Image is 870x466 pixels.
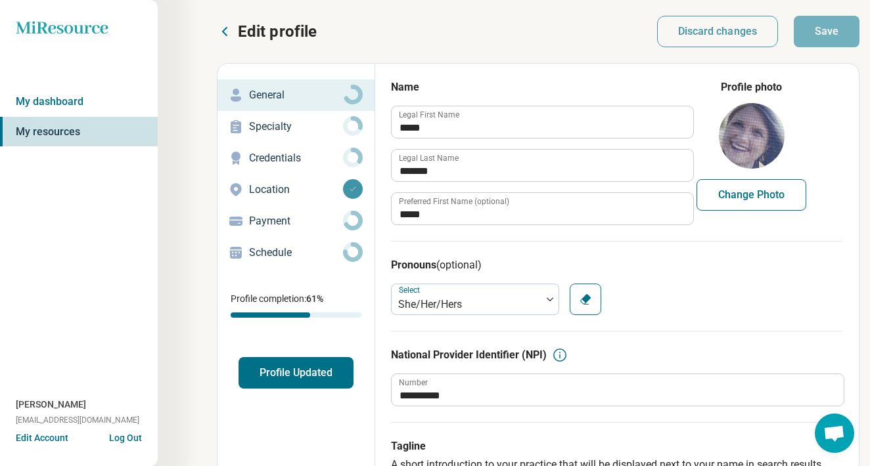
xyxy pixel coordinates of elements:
span: (optional) [436,259,482,271]
a: Credentials [217,142,375,174]
p: Payment [249,213,343,229]
button: Profile Updated [239,357,354,389]
a: Schedule [217,237,375,268]
p: Location [249,182,343,198]
p: Credentials [249,150,343,166]
h3: Tagline [391,438,843,454]
h3: Name [391,79,693,95]
legend: Profile photo [721,79,782,95]
span: [EMAIL_ADDRESS][DOMAIN_NAME] [16,414,139,426]
button: Edit Account [16,431,68,445]
label: Number [399,379,428,387]
p: Edit profile [238,21,317,42]
h3: National Provider Identifier (NPI) [391,347,547,363]
label: Legal Last Name [399,154,459,162]
p: Specialty [249,119,343,135]
button: Edit profile [217,21,317,42]
a: Payment [217,205,375,237]
a: General [217,79,375,111]
button: Log Out [109,431,142,442]
span: 61 % [306,293,323,304]
label: Select [399,286,423,295]
span: [PERSON_NAME] [16,398,86,412]
a: Location [217,174,375,205]
img: avatar image [719,103,785,169]
button: Save [794,16,859,47]
p: Schedule [249,245,343,261]
p: General [249,87,343,103]
div: Profile completion: [217,284,375,326]
h3: Pronouns [391,257,843,273]
div: She/Her/Hers [398,297,535,312]
button: Change Photo [697,179,806,211]
label: Preferred First Name (optional) [399,198,509,205]
button: Discard changes [657,16,779,47]
a: Specialty [217,111,375,142]
label: Legal First Name [399,111,459,119]
div: Open chat [815,413,854,453]
div: Profile completion [231,312,361,318]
